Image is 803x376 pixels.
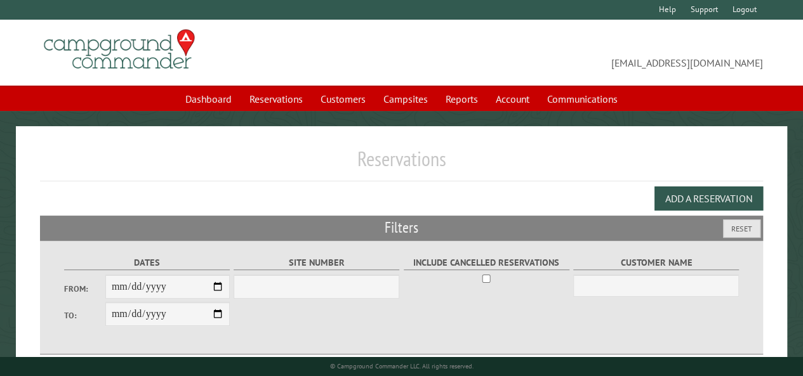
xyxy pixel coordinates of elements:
[40,25,199,74] img: Campground Commander
[402,35,763,70] span: [EMAIL_ADDRESS][DOMAIN_NAME]
[64,309,105,321] label: To:
[540,87,625,111] a: Communications
[40,146,763,181] h1: Reservations
[329,362,473,370] small: © Campground Commander LLC. All rights reserved.
[40,216,763,240] h2: Filters
[573,256,739,270] label: Customer Name
[178,87,239,111] a: Dashboard
[654,186,763,211] button: Add a Reservation
[242,87,310,111] a: Reservations
[723,219,760,238] button: Reset
[488,87,537,111] a: Account
[404,256,569,270] label: Include Cancelled Reservations
[376,87,435,111] a: Campsites
[313,87,373,111] a: Customers
[234,256,399,270] label: Site Number
[64,283,105,295] label: From:
[64,256,230,270] label: Dates
[438,87,486,111] a: Reports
